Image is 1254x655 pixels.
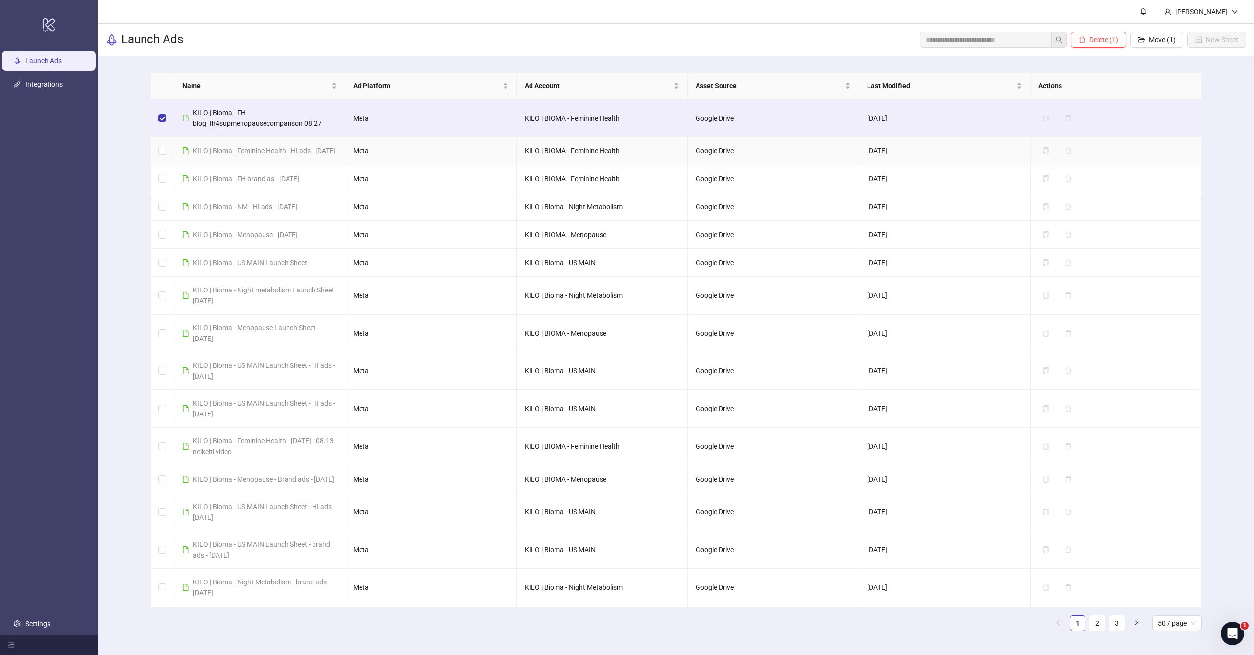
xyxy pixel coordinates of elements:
[688,99,859,137] td: Google Drive
[859,249,1031,277] td: [DATE]
[859,73,1031,99] th: Last Modified
[182,231,189,238] span: file
[859,137,1031,165] td: [DATE]
[859,193,1031,221] td: [DATE]
[193,437,334,456] span: KILO | Bioma - Feminine Health - [DATE] - 08.13 neikelti video
[1152,615,1202,631] div: Page Size
[688,315,859,352] td: Google Drive
[182,367,189,374] span: file
[1129,615,1144,631] li: Next Page
[1079,36,1085,43] span: delete
[25,57,62,65] a: Launch Ads
[517,428,688,465] td: KILO | BIOMA - Feminine Health
[1149,36,1176,44] span: Move (1)
[182,405,189,412] span: file
[193,109,322,127] span: KILO | Bioma - FH blog_fh4supmenopausecomparison 08.27
[1140,8,1147,15] span: bell
[1109,616,1124,631] a: 3
[859,569,1031,606] td: [DATE]
[517,137,688,165] td: KILO | BIOMA - Feminine Health
[345,352,517,390] td: Meta
[193,175,299,183] span: KILO | Bioma - FH brand as - [DATE]
[182,203,189,210] span: file
[517,221,688,249] td: KILO | BIOMA - Menopause
[688,73,859,99] th: Asset Source
[859,315,1031,352] td: [DATE]
[517,465,688,493] td: KILO | BIOMA - Menopause
[859,531,1031,569] td: [DATE]
[182,259,189,266] span: file
[1109,615,1125,631] li: 3
[1158,616,1196,631] span: 50 / page
[517,277,688,315] td: KILO | Bioma - Night Metabolism
[688,137,859,165] td: Google Drive
[859,428,1031,465] td: [DATE]
[8,642,15,649] span: menu-fold
[1129,615,1144,631] button: right
[688,221,859,249] td: Google Drive
[517,390,688,428] td: KILO | Bioma - US MAIN
[193,231,298,239] span: KILO | Bioma - Menopause - [DATE]
[182,476,189,483] span: file
[345,165,517,193] td: Meta
[345,249,517,277] td: Meta
[182,175,189,182] span: file
[859,165,1031,193] td: [DATE]
[859,606,1031,644] td: [DATE]
[688,390,859,428] td: Google Drive
[182,546,189,553] span: file
[688,428,859,465] td: Google Drive
[193,259,307,267] span: KILO | Bioma - US MAIN Launch Sheet
[1089,615,1105,631] li: 2
[106,34,118,46] span: rocket
[517,165,688,193] td: KILO | BIOMA - Feminine Health
[1070,615,1085,631] li: 1
[345,193,517,221] td: Meta
[517,569,688,606] td: KILO | Bioma - Night Metabolism
[193,475,334,483] span: KILO | Bioma - Menopause - Brand ads - [DATE]
[345,99,517,137] td: Meta
[345,73,517,99] th: Ad Platform
[1138,36,1145,43] span: folder-open
[517,193,688,221] td: KILO | Bioma - Night Metabolism
[859,221,1031,249] td: [DATE]
[193,286,334,305] span: KILO | Bioma - Night metabolism Launch Sheet [DATE]
[182,80,330,91] span: Name
[1221,622,1244,645] iframe: Intercom live chat
[345,137,517,165] td: Meta
[353,80,501,91] span: Ad Platform
[859,465,1031,493] td: [DATE]
[859,99,1031,137] td: [DATE]
[859,352,1031,390] td: [DATE]
[193,362,335,380] span: KILO | Bioma - US MAIN Launch Sheet - HI ads - [DATE]
[1070,616,1085,631] a: 1
[1031,73,1202,99] th: Actions
[1231,8,1238,15] span: down
[688,352,859,390] td: Google Drive
[517,73,688,99] th: Ad Account
[867,80,1014,91] span: Last Modified
[182,584,189,591] span: file
[193,324,316,342] span: KILO | Bioma - Menopause Launch Sheet [DATE]
[859,277,1031,315] td: [DATE]
[1130,32,1183,48] button: Move (1)
[517,352,688,390] td: KILO | Bioma - US MAIN
[193,147,336,155] span: KILO | Bioma - Feminine Health - HI ads - [DATE]
[688,606,859,644] td: Google Drive
[517,606,688,644] td: KILO | Bioma - Night Metabolism
[688,493,859,531] td: Google Drive
[345,428,517,465] td: Meta
[517,99,688,137] td: KILO | BIOMA - Feminine Health
[121,32,183,48] h3: Launch Ads
[174,73,346,99] th: Name
[859,390,1031,428] td: [DATE]
[25,620,50,628] a: Settings
[517,315,688,352] td: KILO | BIOMA - Menopause
[1164,8,1171,15] span: user
[345,606,517,644] td: Meta
[182,147,189,154] span: file
[517,249,688,277] td: KILO | Bioma - US MAIN
[525,80,672,91] span: Ad Account
[182,443,189,450] span: file
[345,390,517,428] td: Meta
